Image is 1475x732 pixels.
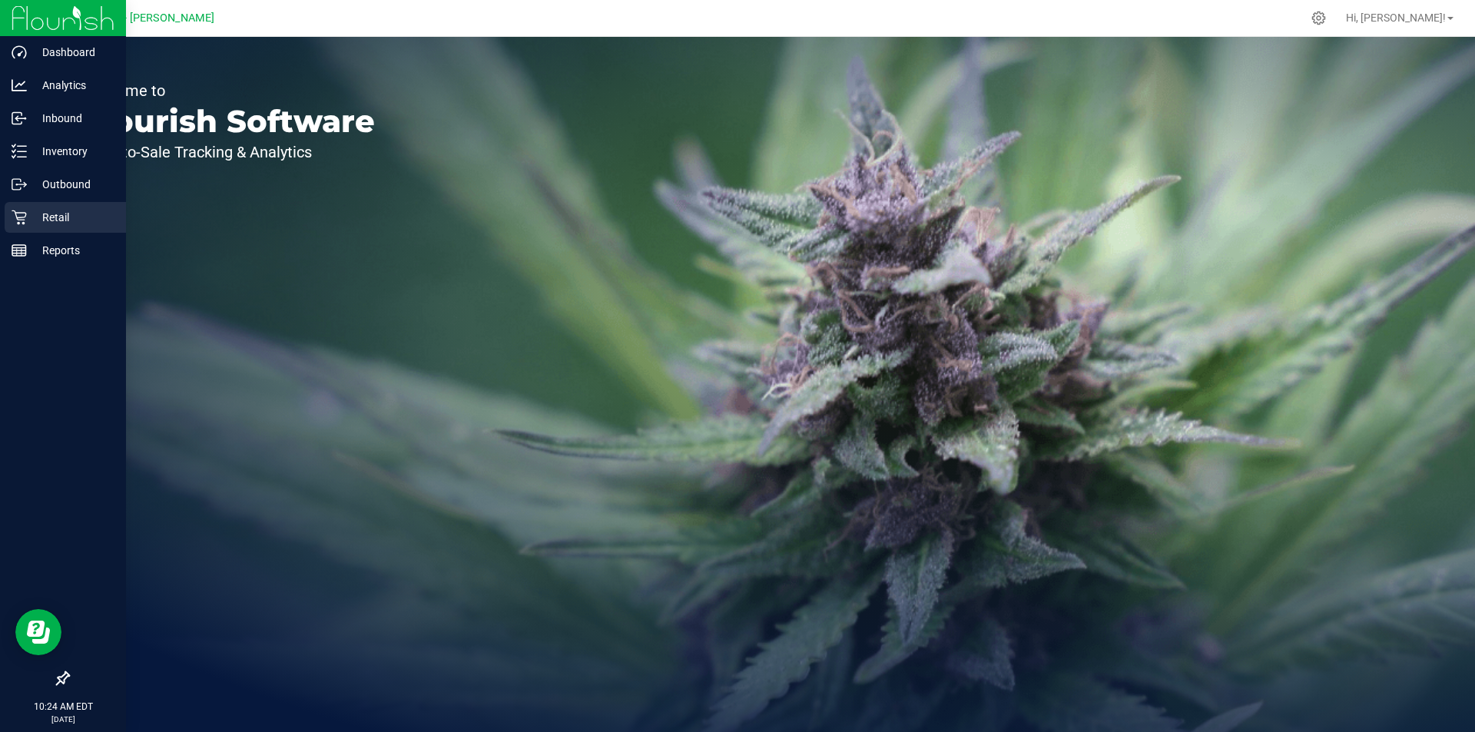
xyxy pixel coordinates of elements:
[12,177,27,192] inline-svg: Outbound
[83,106,375,137] p: Flourish Software
[27,142,119,161] p: Inventory
[7,700,119,714] p: 10:24 AM EDT
[12,144,27,159] inline-svg: Inventory
[12,78,27,93] inline-svg: Analytics
[27,175,119,194] p: Outbound
[1309,11,1328,25] div: Manage settings
[100,12,214,25] span: GA4 - [PERSON_NAME]
[27,241,119,260] p: Reports
[27,109,119,128] p: Inbound
[12,210,27,225] inline-svg: Retail
[27,76,119,94] p: Analytics
[12,111,27,126] inline-svg: Inbound
[27,208,119,227] p: Retail
[12,243,27,258] inline-svg: Reports
[27,43,119,61] p: Dashboard
[12,45,27,60] inline-svg: Dashboard
[83,83,375,98] p: Welcome to
[7,714,119,725] p: [DATE]
[83,144,375,160] p: Seed-to-Sale Tracking & Analytics
[15,609,61,655] iframe: Resource center
[1346,12,1446,24] span: Hi, [PERSON_NAME]!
